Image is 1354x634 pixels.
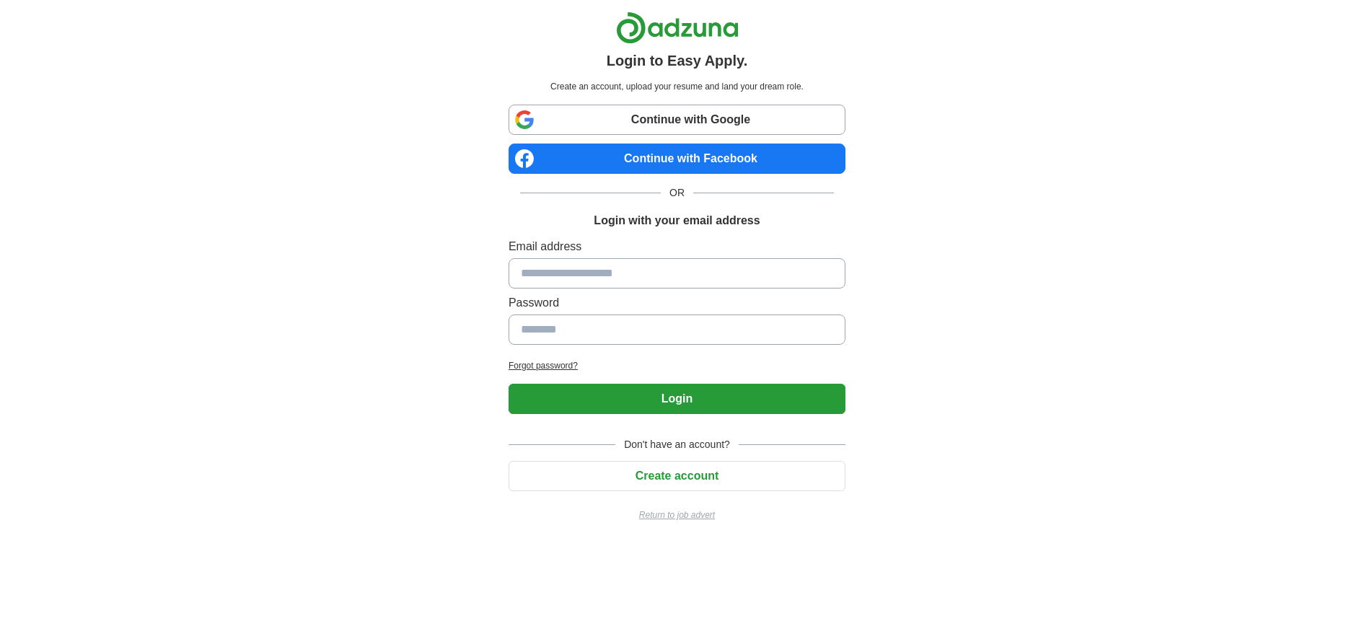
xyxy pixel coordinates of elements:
[509,238,845,255] label: Email address
[661,185,693,201] span: OR
[607,50,748,71] h1: Login to Easy Apply.
[594,212,760,229] h1: Login with your email address
[616,12,739,44] img: Adzuna logo
[509,508,845,521] a: Return to job advert
[509,359,845,372] a: Forgot password?
[509,105,845,135] a: Continue with Google
[509,144,845,174] a: Continue with Facebook
[509,461,845,491] button: Create account
[509,294,845,312] label: Password
[509,470,845,482] a: Create account
[509,384,845,414] button: Login
[511,80,843,93] p: Create an account, upload your resume and land your dream role.
[615,437,739,452] span: Don't have an account?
